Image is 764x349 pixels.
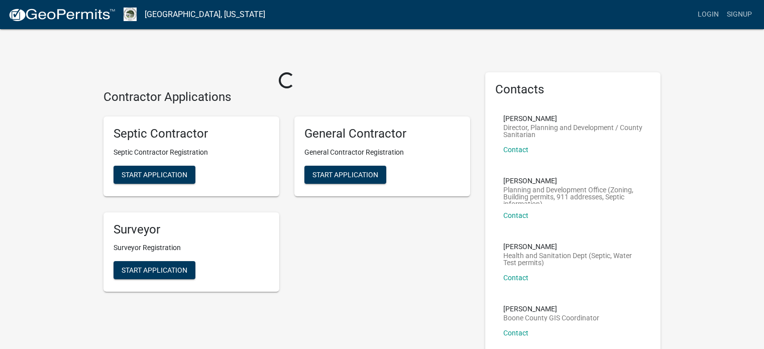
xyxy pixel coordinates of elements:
p: [PERSON_NAME] [503,243,643,250]
button: Start Application [114,166,195,184]
p: Boone County GIS Coordinator [503,314,599,321]
p: Director, Planning and Development / County Sanitarian [503,124,643,138]
a: Login [694,5,723,24]
p: General Contractor Registration [304,147,460,158]
img: Boone County, Iowa [124,8,137,21]
h5: General Contractor [304,127,460,141]
p: [PERSON_NAME] [503,115,643,122]
h5: Contacts [495,82,651,97]
p: Planning and Development Office (Zoning, Building permits, 911 addresses, Septic information) [503,186,643,204]
span: Start Application [122,170,187,178]
p: Surveyor Registration [114,243,269,253]
a: Contact [503,274,528,282]
span: Start Application [312,170,378,178]
a: Contact [503,146,528,154]
a: Contact [503,211,528,219]
a: [GEOGRAPHIC_DATA], [US_STATE] [145,6,265,23]
h5: Surveyor [114,222,269,237]
span: Start Application [122,266,187,274]
h4: Contractor Applications [103,90,470,104]
h5: Septic Contractor [114,127,269,141]
p: Septic Contractor Registration [114,147,269,158]
a: Contact [503,329,528,337]
a: Signup [723,5,756,24]
p: Health and Sanitation Dept (Septic, Water Test permits) [503,252,643,266]
p: [PERSON_NAME] [503,305,599,312]
button: Start Application [114,261,195,279]
wm-workflow-list-section: Contractor Applications [103,90,470,300]
button: Start Application [304,166,386,184]
p: [PERSON_NAME] [503,177,643,184]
